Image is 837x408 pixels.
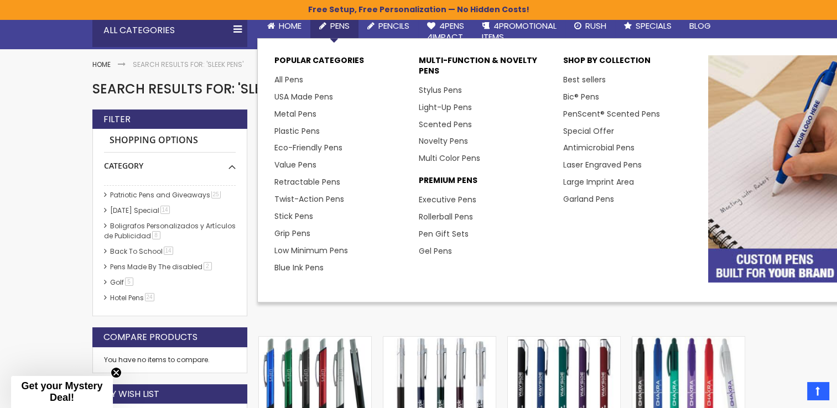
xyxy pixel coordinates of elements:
p: Popular Categories [274,55,408,71]
strong: Search results for: 'sleek pens' [133,60,243,69]
a: Large Imprint Area [563,176,634,187]
a: 4Pens4impact [418,14,473,50]
a: Souvenir® Path Pen [383,336,496,346]
a: Eco-Friendly Pens [274,142,342,153]
span: Rush [585,20,606,32]
a: Samster Metal Pen [259,336,371,346]
a: Bic® Pens [563,91,599,102]
a: Multi Color Pens [419,153,480,164]
div: Category [104,153,236,171]
a: Patriotic Pens and Giveaways25 [107,190,225,200]
span: 2 [204,262,212,270]
span: Specials [636,20,672,32]
a: [DATE] Special14 [107,206,174,215]
a: Home [92,60,111,69]
div: All Categories [92,14,247,47]
a: Retractable Pens [274,176,340,187]
span: 14 [164,247,173,255]
a: Pen Gift Sets [419,228,469,239]
a: Blog [680,14,720,38]
a: Home [258,14,310,38]
span: 14 [160,206,170,214]
a: Light-Up Pens [419,102,472,113]
a: Boligrafos Personalizados y Artículos de Publicidad8 [104,221,236,240]
span: Home [279,20,301,32]
span: 8 [152,231,160,239]
a: Souvenir Armor Pen - Laser Engraved [508,336,620,346]
span: Get your Mystery Deal! [21,380,102,403]
a: Laser Engraved Pens [563,159,642,170]
a: Antimicrobial Pens [563,142,635,153]
a: Stylus Pens [419,85,462,96]
a: Specials [615,14,680,38]
a: Value Pens [274,159,316,170]
strong: Shopping Options [104,129,236,153]
p: Premium Pens [419,175,552,191]
span: 4PROMOTIONAL ITEMS [482,20,557,43]
p: Multi-Function & Novelty Pens [419,55,552,82]
a: Top [807,382,829,400]
a: Hotel Pens​24 [107,293,158,302]
a: USA Made Pens [274,91,333,102]
a: Grip Pens [274,228,310,239]
span: 24 [145,293,154,301]
a: Special Offer [563,125,614,137]
a: Low Minimum Pens [274,245,348,256]
a: Best sellers [563,74,606,85]
a: Executive Pens [419,194,476,205]
a: Garland Pens [563,193,614,205]
a: Blue Ink Pens [274,262,324,273]
div: Get your Mystery Deal!Close teaser [11,376,113,408]
span: 4Pens 4impact [427,20,464,43]
a: PenScent® Scented Pens [563,108,660,119]
strong: My Wish List [103,388,159,400]
a: Gel Pens [419,245,452,257]
span: 5 [125,278,133,286]
a: Rollerball Pens [419,211,473,222]
a: Scented Pens [419,119,472,130]
a: Pencils [358,14,418,38]
div: You have no items to compare. [92,347,247,373]
a: Golf5 [107,278,137,287]
a: 4PROMOTIONALITEMS [473,14,565,50]
span: Pens [330,20,350,32]
a: Novelty Pens [419,135,468,147]
span: 25 [211,190,221,198]
button: Close teaser [111,367,122,378]
strong: Filter [103,113,131,125]
a: Pens [310,14,358,38]
span: Pencils [378,20,409,32]
a: Stick Pens [274,211,313,222]
a: Rush [565,14,615,38]
a: Metal Pens [274,108,316,119]
p: Shop By Collection [563,55,696,71]
a: Plastic Pens [274,125,320,137]
span: Search results for: 'sleek pens' [92,80,316,98]
span: Blog [689,20,711,32]
strong: Compare Products [103,331,197,343]
a: WideBody® Clear Grip Pen [632,336,745,346]
a: Twist-Action Pens [274,193,344,205]
a: All Pens [274,74,303,85]
a: Pens Made By The disabled2 [107,262,216,271]
a: Back To School14 [107,247,177,256]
